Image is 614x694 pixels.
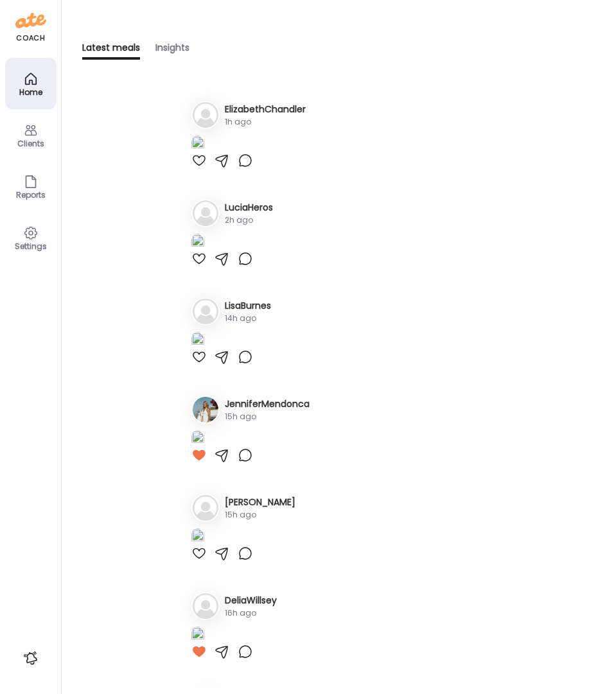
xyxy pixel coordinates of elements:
h3: [PERSON_NAME] [225,496,295,509]
h3: LuciaHeros [225,201,273,214]
div: 15h ago [225,509,295,521]
div: 16h ago [225,607,277,619]
img: bg-avatar-default.svg [193,102,218,128]
img: images%2FiJXXqmAw1DQL2KqiWrzZwmgui713%2FRfoZ6vOkeroAKs6A8zF8%2FTEMZbGWdaSTy0HQUcnrE_1080 [191,528,204,546]
h3: ElizabethChandler [225,103,306,116]
div: Insights [155,41,189,60]
img: bg-avatar-default.svg [193,593,218,619]
div: coach [16,33,45,44]
h3: DeliaWillsey [225,594,277,607]
div: Settings [8,242,54,250]
div: 2h ago [225,214,273,226]
div: 15h ago [225,411,310,422]
div: Home [8,88,54,96]
div: 14h ago [225,313,271,324]
img: images%2F14YwdST0zVTSBa9Pc02PT7cAhhp2%2FAroyFCSHyGYzs0fhHk7h%2FBxBYoJA37luR8IjCL9Gd_1080 [191,332,204,349]
img: images%2FGHdhXm9jJtNQdLs9r9pbhWu10OF2%2FOQwmQYf5ozBSO8c7KBMz%2F2X4bSLxbt3iiQGQ76oTC_1080 [191,627,204,644]
h3: LisaBurnes [225,299,271,313]
img: images%2FLmewejLqqxYGdaZecVheXEEv6Df2%2FXVP1RDBFPu65DYRsjZFZ%2FIHvAmc0IcbVqYTNIIwBF_1080 [191,135,204,153]
div: 1h ago [225,116,306,128]
img: images%2FhTWL1UBjihWZBvuxS4CFXhMyrrr1%2FIIkZW84UKrTl6yf6tlvL%2FIsDBmdQzRLaSLj1l3Ohh_1080 [191,430,204,447]
img: bg-avatar-default.svg [193,299,218,324]
img: ate [15,10,46,31]
img: bg-avatar-default.svg [193,495,218,521]
img: bg-avatar-default.svg [193,200,218,226]
img: images%2F1qYfsqsWO6WAqm9xosSfiY0Hazg1%2FtShSsjb9QTez53toVFIt%2FSU3qaOmcTLS7QrKsnVoj_1080 [191,234,204,251]
div: Reports [8,191,54,199]
img: avatars%2FhTWL1UBjihWZBvuxS4CFXhMyrrr1 [193,397,218,422]
h3: JenniferMendonca [225,397,310,411]
div: Latest meals [82,41,140,60]
div: Clients [8,139,54,148]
